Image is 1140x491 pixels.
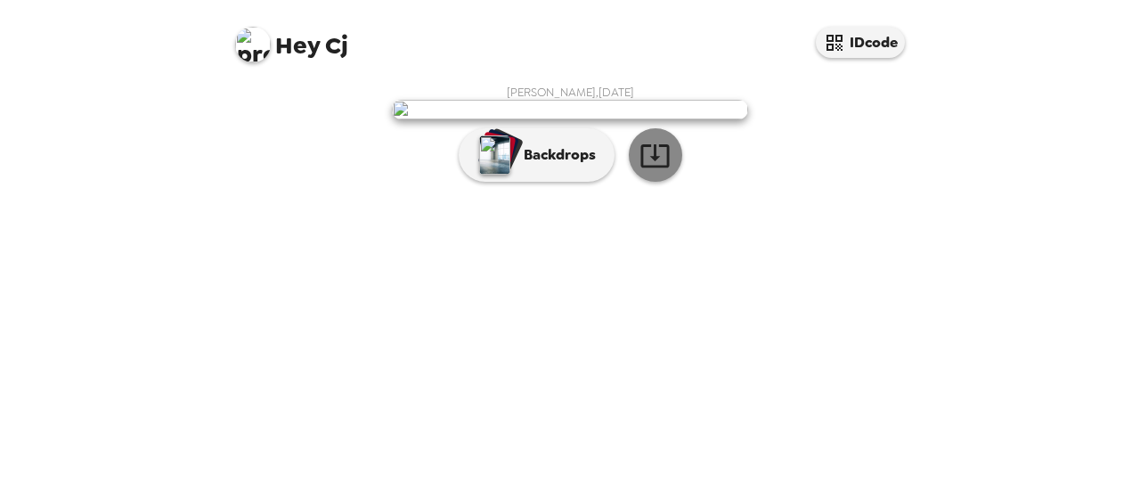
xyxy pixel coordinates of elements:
[235,27,271,62] img: profile pic
[392,100,748,119] img: user
[816,27,905,58] button: IDcode
[507,85,634,100] span: [PERSON_NAME] , [DATE]
[515,144,596,166] p: Backdrops
[235,18,348,58] span: Cj
[459,128,615,182] button: Backdrops
[275,29,320,61] span: Hey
